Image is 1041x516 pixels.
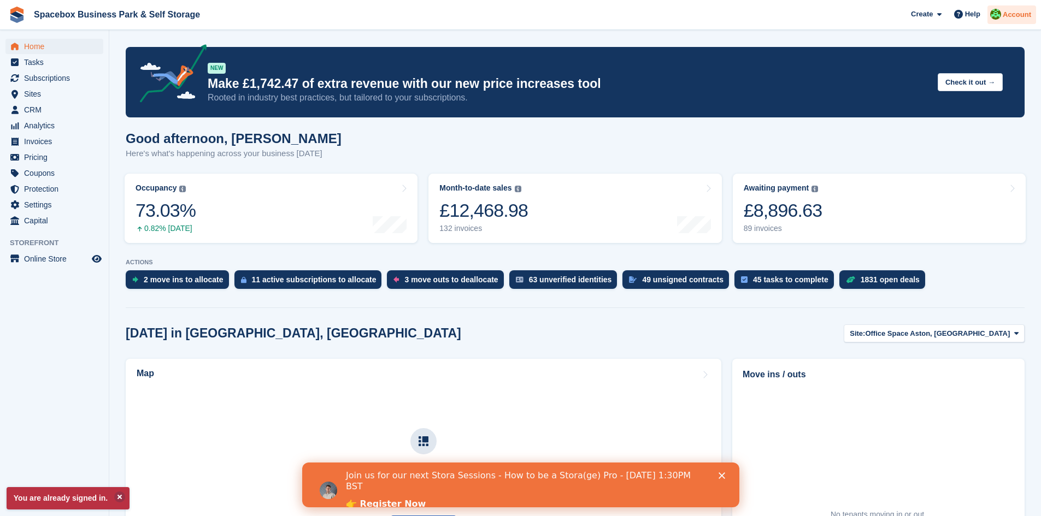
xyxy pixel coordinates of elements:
[741,276,748,283] img: task-75834270c22a3079a89374b754ae025e5fb1db73e45f91037f5363f120a921f8.svg
[132,276,138,283] img: move_ins_to_allocate_icon-fdf77a2bb77ea45bf5b3d319d69a93e2d87916cf1d5bf7949dd705db3b84f3ca.svg
[5,70,103,86] a: menu
[5,213,103,228] a: menu
[733,174,1026,243] a: Awaiting payment £8,896.63 89 invoices
[24,181,90,197] span: Protection
[5,39,103,54] a: menu
[9,7,25,23] img: stora-icon-8386f47178a22dfd0bd8f6a31ec36ba5ce8667c1dd55bd0f319d3a0aa187defe.svg
[642,275,724,284] div: 49 unsigned contracts
[938,73,1003,91] button: Check it out →
[861,275,920,284] div: 1831 open deals
[5,165,103,181] a: menu
[125,174,417,243] a: Occupancy 73.03% 0.82% [DATE]
[419,436,428,446] img: map-icn-33ee37083ee616e46c38cad1a60f524a97daa1e2b2c8c0bc3eb3415660979fc1.svg
[5,86,103,102] a: menu
[404,275,498,284] div: 3 move outs to deallocate
[24,197,90,212] span: Settings
[516,276,524,283] img: verify_identity-adf6edd0f0f0b5bbfe63781bf79b02c33cf7c696d77639b501bdc392416b5a36.svg
[839,270,931,294] a: 1831 open deals
[208,63,226,74] div: NEW
[5,181,103,197] a: menu
[744,199,822,222] div: £8,896.63
[24,102,90,117] span: CRM
[846,276,855,283] img: deal-1b604bf984904fb50ccaf53a9ad4b4a5d6e5aea283cecdc64d6e3604feb123c2.svg
[136,199,196,222] div: 73.03%
[90,252,103,265] a: Preview store
[744,183,809,193] div: Awaiting payment
[622,270,734,294] a: 49 unsigned contracts
[24,134,90,149] span: Invoices
[393,276,399,283] img: move_outs_to_deallocate_icon-f764333ba52eb49d3ac5e1228854f67142a1ed5810a6f6cc68b1a99e826820c5.svg
[5,102,103,117] a: menu
[126,131,342,146] h1: Good afternoon, [PERSON_NAME]
[439,199,528,222] div: £12,468.98
[629,276,637,283] img: contract_signature_icon-13c848040528278c33f63329250d36e43548de30e8caae1d1a13099fd9432cc5.svg
[24,86,90,102] span: Sites
[126,147,342,160] p: Here's what's happening across your business [DATE]
[515,186,521,192] img: icon-info-grey-7440780725fd019a000dd9b08b2336e03edf1995a4989e88bcd33f0948082b44.svg
[24,165,90,181] span: Coupons
[5,251,103,266] a: menu
[241,276,246,283] img: active_subscription_to_allocate_icon-d502201f5373d7db506a760aba3b589e785aa758c864c3986d89f69b8ff3...
[439,183,511,193] div: Month-to-date sales
[753,275,828,284] div: 45 tasks to complete
[743,368,1014,381] h2: Move ins / outs
[24,213,90,228] span: Capital
[24,150,90,165] span: Pricing
[24,251,90,266] span: Online Store
[234,270,387,294] a: 11 active subscriptions to allocate
[865,328,1010,339] span: Office Space Aston, [GEOGRAPHIC_DATA]
[302,462,739,507] iframe: Intercom live chat banner
[136,183,177,193] div: Occupancy
[387,270,509,294] a: 3 move outs to deallocate
[1003,9,1031,20] span: Account
[24,118,90,133] span: Analytics
[179,186,186,192] img: icon-info-grey-7440780725fd019a000dd9b08b2336e03edf1995a4989e88bcd33f0948082b44.svg
[24,70,90,86] span: Subscriptions
[965,9,980,20] span: Help
[416,10,427,16] div: Close
[131,44,207,106] img: price-adjustments-announcement-icon-8257ccfd72463d97f412b2fc003d46551f7dbcb40ab6d574587a9cd5c0d94...
[5,150,103,165] a: menu
[5,118,103,133] a: menu
[5,55,103,70] a: menu
[44,36,123,48] a: 👉 Register Now
[24,39,90,54] span: Home
[252,275,377,284] div: 11 active subscriptions to allocate
[911,9,933,20] span: Create
[144,275,224,284] div: 2 move ins to allocate
[137,369,154,378] h2: Map
[744,224,822,233] div: 89 invoices
[5,134,103,149] a: menu
[5,197,103,212] a: menu
[850,328,865,339] span: Site:
[428,174,721,243] a: Month-to-date sales £12,468.98 132 invoices
[10,238,109,248] span: Storefront
[811,186,818,192] img: icon-info-grey-7440780725fd019a000dd9b08b2336e03edf1995a4989e88bcd33f0948082b44.svg
[990,9,1001,20] img: Brijesh Kumar
[126,270,234,294] a: 2 move ins to allocate
[24,55,90,70] span: Tasks
[30,5,204,23] a: Spacebox Business Park & Self Storage
[529,275,612,284] div: 63 unverified identities
[7,487,130,509] p: You are already signed in.
[126,326,461,341] h2: [DATE] in [GEOGRAPHIC_DATA], [GEOGRAPHIC_DATA]
[208,76,929,92] p: Make £1,742.47 of extra revenue with our new price increases tool
[734,270,839,294] a: 45 tasks to complete
[208,92,929,104] p: Rooted in industry best practices, but tailored to your subscriptions.
[439,224,528,233] div: 132 invoices
[126,259,1025,266] p: ACTIONS
[844,324,1025,342] button: Site: Office Space Aston, [GEOGRAPHIC_DATA]
[136,224,196,233] div: 0.82% [DATE]
[509,270,623,294] a: 63 unverified identities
